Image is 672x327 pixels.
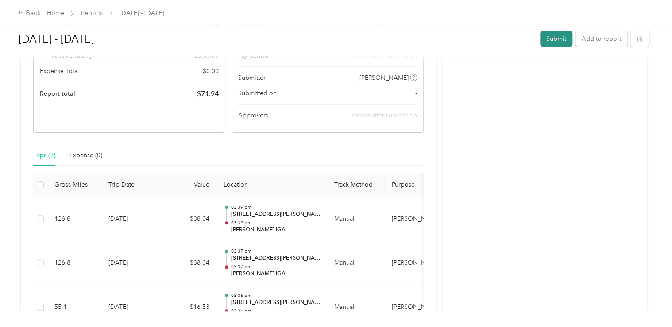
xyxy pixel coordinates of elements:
[231,220,320,226] p: 03:39 pm
[327,197,385,241] td: Manual
[101,197,163,241] td: [DATE]
[327,241,385,285] td: Manual
[197,89,219,99] span: $ 71.94
[47,241,101,285] td: 126.8
[216,173,327,197] th: Location
[33,151,55,160] div: Trips (7)
[231,210,320,218] p: [STREET_ADDRESS][PERSON_NAME]
[231,270,320,278] p: [PERSON_NAME] IGA
[101,173,163,197] th: Trip Date
[101,241,163,285] td: [DATE]
[231,292,320,299] p: 03:36 pm
[540,31,572,47] button: Submit
[163,173,216,197] th: Value
[231,264,320,270] p: 03:37 pm
[231,308,320,314] p: 03:36 pm
[40,66,79,76] span: Expense Total
[231,254,320,262] p: [STREET_ADDRESS][PERSON_NAME]
[163,197,216,241] td: $38.04
[203,66,219,76] span: $ 0.00
[47,197,101,241] td: 126.8
[327,173,385,197] th: Track Method
[40,89,75,98] span: Report total
[231,226,320,234] p: [PERSON_NAME] IGA
[163,241,216,285] td: $38.04
[238,111,268,120] span: Approvers
[575,31,627,47] button: Add to report
[231,248,320,254] p: 03:37 pm
[385,173,451,197] th: Purpose
[231,204,320,210] p: 03:39 pm
[238,73,266,82] span: Submitter
[415,89,417,98] span: -
[70,151,102,160] div: Expense (0)
[359,73,409,82] span: [PERSON_NAME]
[622,277,672,327] iframe: Everlance-gr Chat Button Frame
[238,89,277,98] span: Submitted on
[18,8,41,19] div: Back
[231,299,320,307] p: [STREET_ADDRESS][PERSON_NAME]
[19,28,534,50] h1: Sep 16 - 30, 2025
[385,197,451,241] td: Acosta
[47,173,101,197] th: Gross Miles
[120,8,164,18] span: [DATE] - [DATE]
[81,9,103,17] a: Reports
[47,9,64,17] a: Home
[385,241,451,285] td: Acosta
[352,112,417,119] span: shown after submission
